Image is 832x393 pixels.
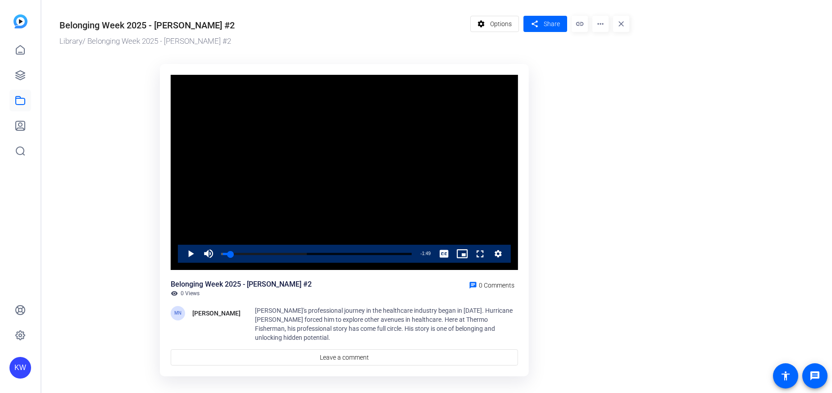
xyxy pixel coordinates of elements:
[171,75,518,270] div: Video Player
[59,18,235,32] div: Belonging Week 2025 - [PERSON_NAME] #2
[544,19,560,29] span: Share
[9,357,31,379] div: KW
[222,253,412,255] div: Progress Bar
[255,307,513,341] span: [PERSON_NAME]'s professional journey in the healthcare industry began in [DATE]. Hurricane [PERSO...
[181,290,200,297] span: 0 Views
[171,349,518,366] a: Leave a comment
[523,16,567,32] button: Share
[529,18,540,30] mat-icon: share
[59,36,466,47] div: / Belonging Week 2025 - [PERSON_NAME] #2
[320,353,369,362] span: Leave a comment
[780,370,791,381] mat-icon: accessibility
[470,16,519,32] button: Options
[453,245,471,263] button: Picture-in-Picture
[171,290,178,297] mat-icon: visibility
[592,16,609,32] mat-icon: more_horiz
[476,15,487,32] mat-icon: settings
[171,306,185,320] div: MN
[59,37,82,46] a: Library
[435,245,453,263] button: Captions
[471,245,489,263] button: Fullscreen
[469,281,477,289] mat-icon: chat
[200,245,218,263] button: Mute
[422,251,431,256] span: 1:49
[14,14,27,28] img: blue-gradient.svg
[182,245,200,263] button: Play
[479,282,514,289] span: 0 Comments
[171,279,312,290] div: Belonging Week 2025 - [PERSON_NAME] #2
[490,15,512,32] span: Options
[572,16,588,32] mat-icon: link
[809,370,820,381] mat-icon: message
[465,279,518,290] a: 0 Comments
[192,308,241,319] div: [PERSON_NAME]
[613,16,629,32] mat-icon: close
[420,251,422,256] span: -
